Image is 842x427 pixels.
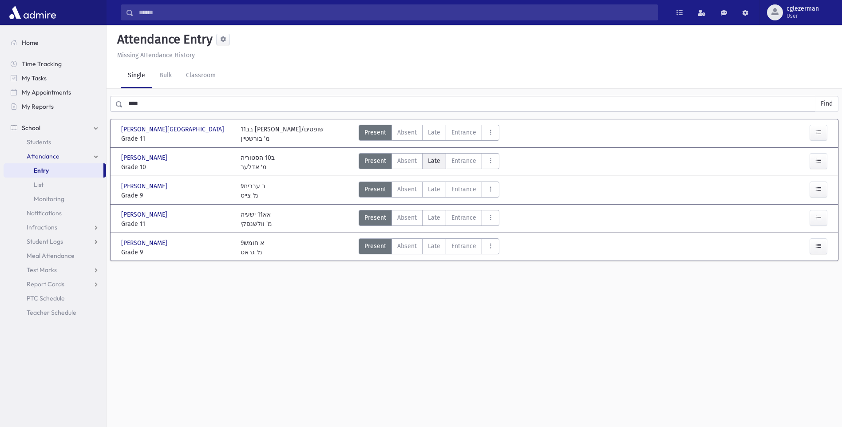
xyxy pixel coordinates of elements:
span: Present [364,185,386,194]
img: AdmirePro [7,4,58,21]
span: Entrance [451,241,476,251]
span: Home [22,39,39,47]
div: AttTypes [359,210,499,229]
span: [PERSON_NAME] [121,210,169,219]
span: Grade 11 [121,134,232,143]
span: [PERSON_NAME] [121,238,169,248]
h5: Attendance Entry [114,32,213,47]
span: Late [428,128,440,137]
span: Absent [397,241,417,251]
a: Students [4,135,106,149]
a: PTC Schedule [4,291,106,305]
a: List [4,178,106,192]
span: Entry [34,166,49,174]
div: AttTypes [359,182,499,200]
span: Attendance [27,152,59,160]
span: Grade 10 [121,162,232,172]
a: Test Marks [4,263,106,277]
span: School [22,124,40,132]
a: Bulk [152,63,179,88]
span: [PERSON_NAME] [121,153,169,162]
span: Late [428,213,440,222]
a: My Reports [4,99,106,114]
a: Missing Attendance History [114,51,195,59]
a: Student Logs [4,234,106,249]
a: My Tasks [4,71,106,85]
span: Monitoring [34,195,64,203]
span: [PERSON_NAME] [121,182,169,191]
div: ב10 הסטוריה מ' אדלער [241,153,275,172]
span: Late [428,185,440,194]
span: User [787,12,819,20]
div: AttTypes [359,125,499,143]
span: Meal Attendance [27,252,75,260]
span: Present [364,241,386,251]
span: Students [27,138,51,146]
div: אא11 ישעיה מ' וולשנסקי [241,210,272,229]
span: Grade 9 [121,248,232,257]
span: Entrance [451,213,476,222]
span: Notifications [27,209,62,217]
span: Entrance [451,128,476,137]
span: Student Logs [27,237,63,245]
a: My Appointments [4,85,106,99]
span: Absent [397,185,417,194]
span: Absent [397,156,417,166]
span: Late [428,156,440,166]
a: Monitoring [4,192,106,206]
span: Time Tracking [22,60,62,68]
a: Report Cards [4,277,106,291]
span: Grade 11 [121,219,232,229]
div: AttTypes [359,153,499,172]
span: My Tasks [22,74,47,82]
span: My Appointments [22,88,71,96]
a: Attendance [4,149,106,163]
span: List [34,181,43,189]
span: PTC Schedule [27,294,65,302]
span: Teacher Schedule [27,308,76,316]
a: Meal Attendance [4,249,106,263]
input: Search [134,4,658,20]
span: Entrance [451,156,476,166]
span: My Reports [22,103,54,111]
span: cglezerman [787,5,819,12]
span: Late [428,241,440,251]
span: Infractions [27,223,57,231]
a: Time Tracking [4,57,106,71]
u: Missing Attendance History [117,51,195,59]
span: Report Cards [27,280,64,288]
a: School [4,121,106,135]
span: [PERSON_NAME][GEOGRAPHIC_DATA] [121,125,226,134]
div: 9ב עברית מ' צייס [241,182,265,200]
span: Test Marks [27,266,57,274]
span: Present [364,213,386,222]
span: Entrance [451,185,476,194]
span: Grade 9 [121,191,232,200]
a: Home [4,36,106,50]
div: AttTypes [359,238,499,257]
a: Notifications [4,206,106,220]
a: Classroom [179,63,223,88]
a: Entry [4,163,103,178]
div: 9א חומש מ' גראס [241,238,264,257]
span: Present [364,128,386,137]
span: Absent [397,128,417,137]
a: Single [121,63,152,88]
a: Infractions [4,220,106,234]
a: Teacher Schedule [4,305,106,320]
div: בב11 [PERSON_NAME]/שופטים מ' בורשטיין [241,125,324,143]
span: Absent [397,213,417,222]
span: Present [364,156,386,166]
button: Find [815,96,838,111]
